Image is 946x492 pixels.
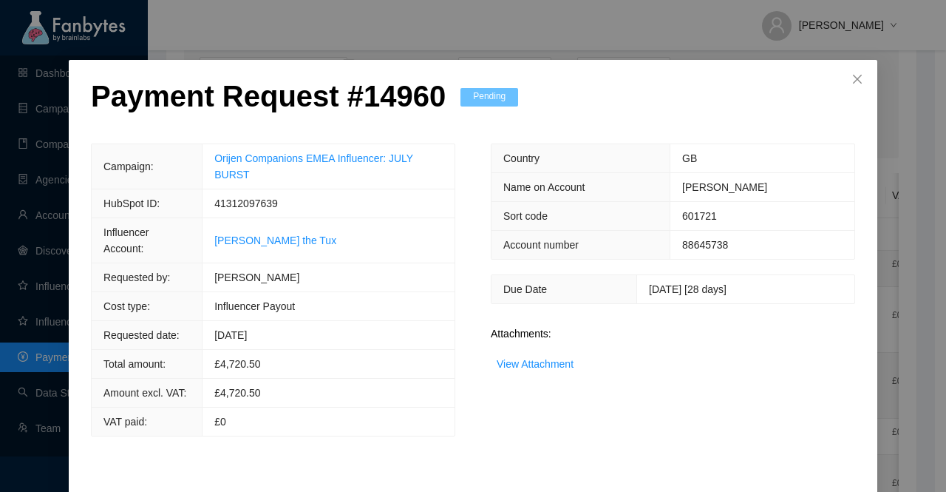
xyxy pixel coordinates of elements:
p: Payment Request # 14960 [91,78,446,114]
span: 88645738 [682,239,728,251]
span: Cost type: [103,300,150,312]
span: [PERSON_NAME] [682,181,767,193]
span: HubSpot ID: [103,198,160,209]
a: View Attachment [497,358,574,370]
span: close [851,73,863,85]
a: Orijen Companions EMEA Influencer: JULY BURST [214,152,413,181]
span: [PERSON_NAME] [214,272,299,283]
span: [DATE] [28 days] [649,283,726,295]
span: £4,720.50 [214,387,260,399]
span: 41312097639 [214,198,278,209]
span: £0 [214,416,226,428]
span: Name on Account [503,181,585,193]
span: Influencer Payout [214,300,295,312]
span: Influencer Account: [103,226,149,255]
span: Campaign: [103,161,154,172]
span: Requested date: [103,329,180,341]
a: [PERSON_NAME] the Tux [214,235,336,246]
span: VAT paid: [103,416,147,428]
span: 601721 [682,210,717,222]
span: Total amount: [103,358,166,370]
span: £ 4,720.50 [214,358,260,370]
span: Country [503,152,540,164]
span: Due Date [503,283,547,295]
button: Close [837,60,877,100]
span: Sort code [503,210,548,222]
span: Amount excl. VAT: [103,387,186,399]
span: Account number [503,239,579,251]
span: GB [682,152,697,164]
span: [DATE] [214,329,247,341]
span: Requested by: [103,272,170,283]
span: Pending [460,88,518,107]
